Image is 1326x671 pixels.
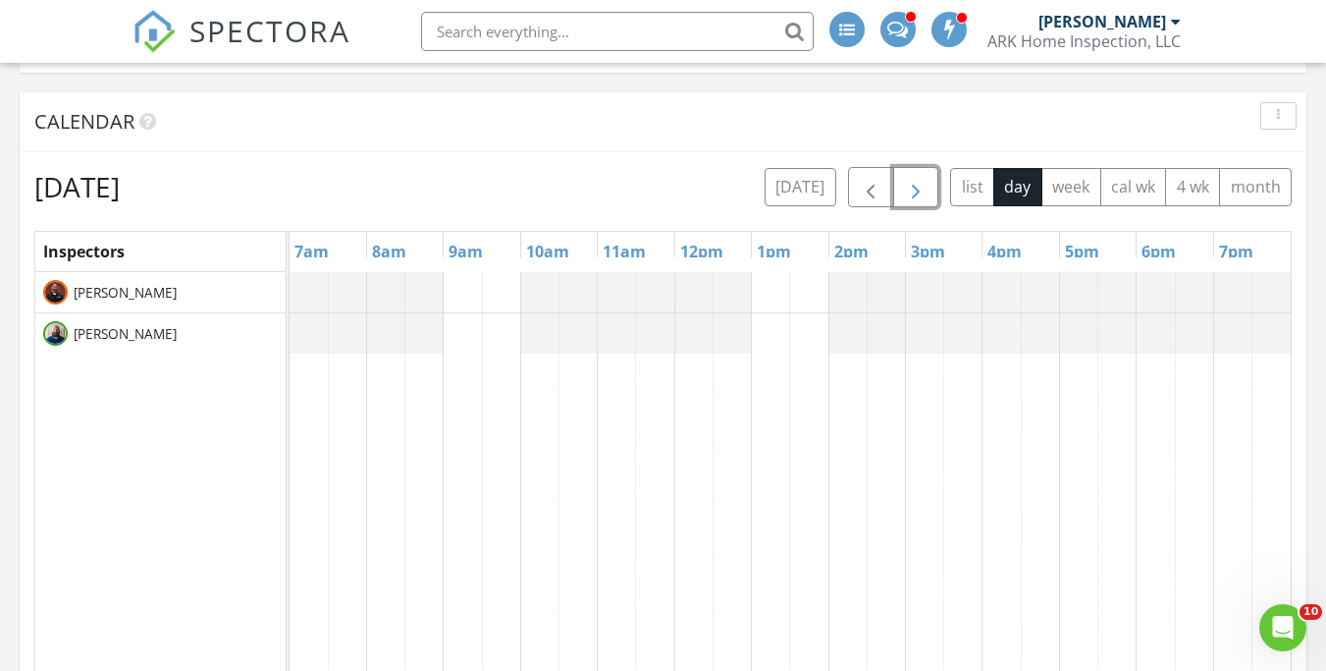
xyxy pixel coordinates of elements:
[34,108,134,135] span: Calendar
[1041,168,1101,206] button: week
[765,168,836,206] button: [DATE]
[1060,236,1104,267] a: 5pm
[1038,12,1166,31] div: [PERSON_NAME]
[290,236,334,267] a: 7am
[133,27,350,68] a: SPECTORA
[675,236,728,267] a: 12pm
[43,280,68,305] img: chris_kortis_waist_up_copy.jpg
[189,10,350,51] span: SPECTORA
[444,236,488,267] a: 9am
[1165,168,1220,206] button: 4 wk
[982,236,1027,267] a: 4pm
[1137,236,1181,267] a: 6pm
[43,321,68,346] img: untitled_design_3.png
[848,167,894,207] button: Previous day
[752,236,796,267] a: 1pm
[829,236,874,267] a: 2pm
[893,167,939,207] button: Next day
[1219,168,1292,206] button: month
[906,236,950,267] a: 3pm
[1214,236,1258,267] a: 7pm
[367,236,411,267] a: 8am
[34,167,120,206] h2: [DATE]
[421,12,814,51] input: Search everything...
[950,168,994,206] button: list
[70,324,181,344] span: [PERSON_NAME]
[1299,604,1322,620] span: 10
[598,236,651,267] a: 11am
[1100,168,1167,206] button: cal wk
[521,236,574,267] a: 10am
[43,241,125,262] span: Inspectors
[70,283,181,303] span: [PERSON_NAME]
[987,31,1181,51] div: ARK Home Inspection, LLC
[133,10,176,53] img: The Best Home Inspection Software - Spectora
[993,168,1042,206] button: day
[1259,604,1306,651] iframe: Intercom live chat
